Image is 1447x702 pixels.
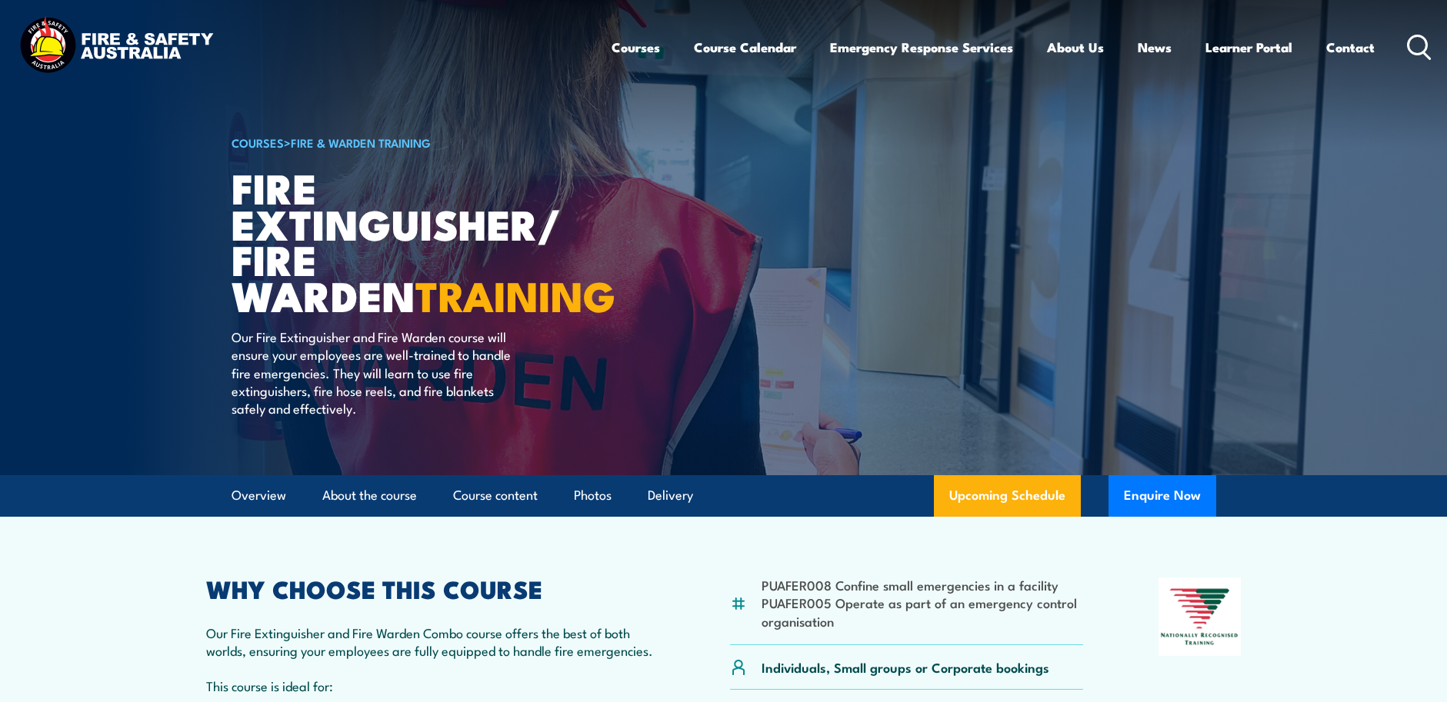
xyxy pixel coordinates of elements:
[1205,27,1292,68] a: Learner Portal
[232,133,612,151] h6: >
[1138,27,1172,68] a: News
[612,27,660,68] a: Courses
[648,475,693,516] a: Delivery
[232,134,284,151] a: COURSES
[453,475,538,516] a: Course content
[232,169,612,313] h1: Fire Extinguisher/ Fire Warden
[762,594,1084,630] li: PUAFER005 Operate as part of an emergency control organisation
[232,328,512,418] p: Our Fire Extinguisher and Fire Warden course will ensure your employees are well-trained to handl...
[1326,27,1375,68] a: Contact
[694,27,796,68] a: Course Calendar
[574,475,612,516] a: Photos
[415,262,615,326] strong: TRAINING
[291,134,431,151] a: Fire & Warden Training
[232,475,286,516] a: Overview
[1047,27,1104,68] a: About Us
[830,27,1013,68] a: Emergency Response Services
[322,475,417,516] a: About the course
[762,576,1084,594] li: PUAFER008 Confine small emergencies in a facility
[1109,475,1216,517] button: Enquire Now
[762,658,1049,676] p: Individuals, Small groups or Corporate bookings
[206,677,655,694] p: This course is ideal for:
[934,475,1081,517] a: Upcoming Schedule
[1159,577,1242,656] img: Nationally Recognised Training logo.
[206,624,655,660] p: Our Fire Extinguisher and Fire Warden Combo course offers the best of both worlds, ensuring your ...
[206,577,655,599] h2: WHY CHOOSE THIS COURSE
